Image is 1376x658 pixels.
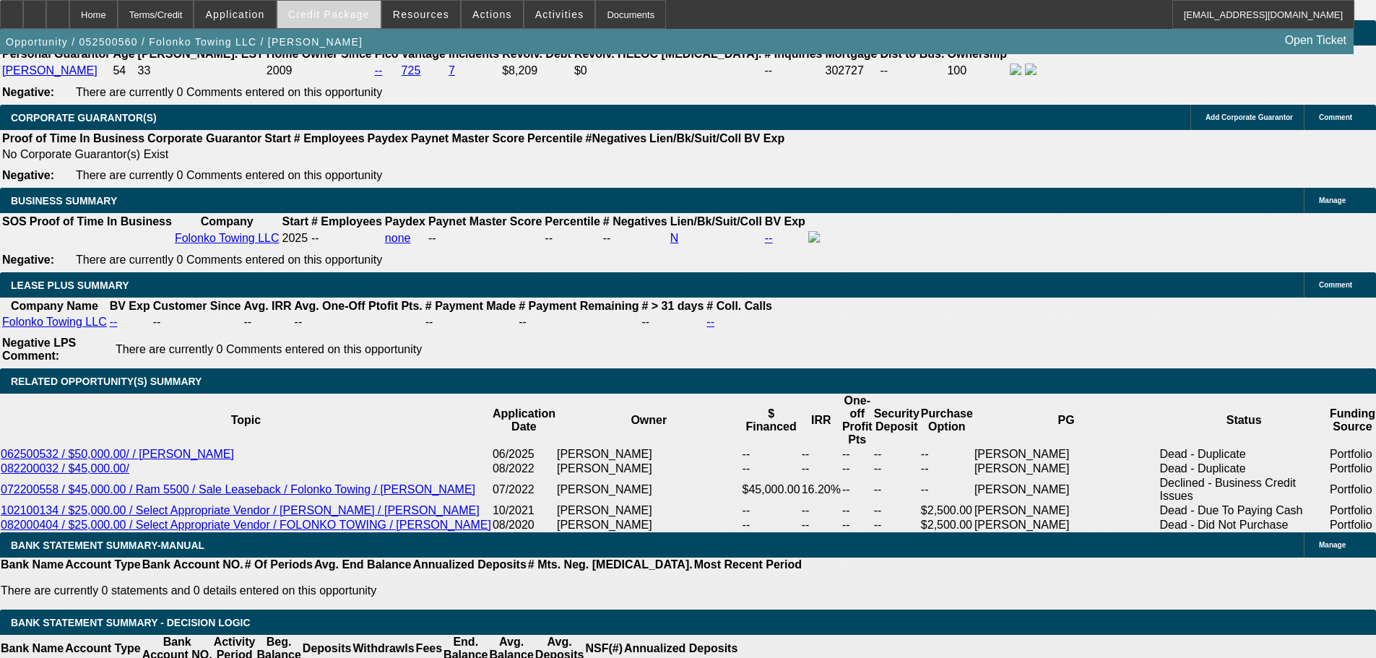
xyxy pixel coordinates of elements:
[428,215,542,228] b: Paynet Master Score
[765,215,805,228] b: BV Exp
[586,132,647,144] b: #Negatives
[920,476,974,503] td: --
[425,315,516,329] td: --
[6,36,363,48] span: Opportunity / 052500560 / Folonko Towing LLC / [PERSON_NAME]
[974,447,1159,462] td: [PERSON_NAME]
[142,558,244,572] th: Bank Account NO.
[841,503,873,518] td: --
[742,462,801,476] td: --
[545,232,600,245] div: --
[11,617,251,628] span: Bank Statement Summary - Decision Logic
[841,447,873,462] td: --
[1,147,791,162] td: No Corporate Guarantor(s) Exist
[11,280,129,291] span: LEASE PLUS SUMMARY
[201,215,254,228] b: Company
[556,518,742,532] td: [PERSON_NAME]
[2,64,98,77] a: [PERSON_NAME]
[742,503,801,518] td: --
[311,215,382,228] b: # Employees
[110,300,150,312] b: BV Exp
[1159,476,1328,503] td: Declined - Business Credit Issues
[1010,64,1021,75] img: facebook-icon.png
[311,232,319,244] span: --
[402,64,421,77] a: 725
[1319,196,1346,204] span: Manage
[801,518,841,532] td: --
[920,447,974,462] td: --
[641,300,704,312] b: # > 31 days
[527,558,693,572] th: # Mts. Neg. [MEDICAL_DATA].
[801,447,841,462] td: --
[1,462,129,475] a: 082200032 / $45,000.00/
[492,476,556,503] td: 07/2022
[841,518,873,532] td: --
[706,300,772,312] b: # Coll. Calls
[765,232,773,244] a: --
[742,447,801,462] td: --
[425,300,516,312] b: # Payment Made
[1319,541,1346,549] span: Manage
[282,230,309,246] td: 2025
[1159,394,1328,447] th: Status
[382,1,460,28] button: Resources
[112,63,135,79] td: 54
[744,132,784,144] b: BV Exp
[801,394,841,447] th: IRR
[920,503,974,518] td: $2,500.00
[763,63,823,79] td: --
[1159,503,1328,518] td: Dead - Due To Paying Cash
[527,132,582,144] b: Percentile
[147,132,261,144] b: Corporate Guarantor
[472,9,512,20] span: Actions
[76,169,382,181] span: There are currently 0 Comments entered on this opportunity
[11,112,157,124] span: CORPORATE GUARANTOR(S)
[264,132,290,144] b: Start
[412,558,527,572] th: Annualized Deposits
[244,558,313,572] th: # Of Periods
[1,448,234,460] a: 062500532 / $50,000.00/ / [PERSON_NAME]
[974,518,1159,532] td: [PERSON_NAME]
[603,215,667,228] b: # Negatives
[801,462,841,476] td: --
[244,300,292,312] b: Avg. IRR
[76,254,382,266] span: There are currently 0 Comments entered on this opportunity
[1319,281,1352,289] span: Comment
[556,476,742,503] td: [PERSON_NAME]
[492,503,556,518] td: 10/2021
[11,376,202,387] span: RELATED OPPORTUNITY(S) SUMMARY
[153,300,241,312] b: Customer Since
[801,476,841,503] td: 16.20%
[873,394,920,447] th: Security Deposit
[1319,113,1352,121] span: Comment
[1329,476,1376,503] td: Portfolio
[873,503,920,518] td: --
[175,232,280,244] a: Folonko Towing LLC
[411,132,524,144] b: Paynet Master Score
[649,132,741,144] b: Lien/Bk/Suit/Coll
[920,462,974,476] td: --
[2,316,107,328] a: Folonko Towing LLC
[492,394,556,447] th: Application Date
[116,343,422,355] span: There are currently 0 Comments entered on this opportunity
[556,462,742,476] td: [PERSON_NAME]
[137,63,264,79] td: 33
[873,462,920,476] td: --
[873,518,920,532] td: --
[873,447,920,462] td: --
[385,215,425,228] b: Paydex
[428,232,542,245] div: --
[742,476,801,503] td: $45,000.00
[393,9,449,20] span: Resources
[1,519,491,531] a: 082000404 / $25,000.00 / Select Appropriate Vendor / FOLONKO TOWING / [PERSON_NAME]
[449,64,455,77] a: 7
[194,1,275,28] button: Application
[920,518,974,532] td: $2,500.00
[1,483,475,495] a: 072200558 / $45,000.00 / Ram 5500 / Sale Leaseback / Folonko Towing / [PERSON_NAME]
[462,1,523,28] button: Actions
[974,476,1159,503] td: [PERSON_NAME]
[841,394,873,447] th: One-off Profit Pts
[1279,28,1352,53] a: Open Ticket
[545,215,600,228] b: Percentile
[2,86,54,98] b: Negative:
[574,63,763,79] td: $0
